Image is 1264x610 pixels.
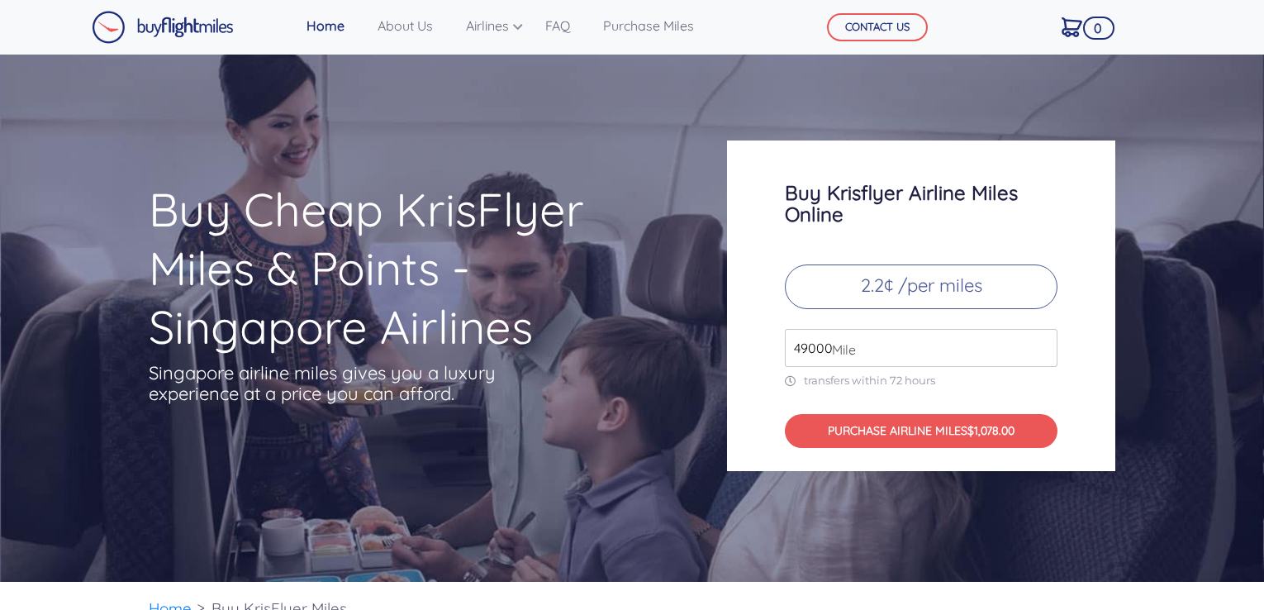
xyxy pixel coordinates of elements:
h3: Buy Krisflyer Airline Miles Online [785,182,1057,225]
a: Buy Flight Miles Logo [92,7,234,48]
img: Cart [1062,17,1082,37]
img: Buy Flight Miles Logo [92,11,234,44]
span: $1,078.00 [967,423,1015,438]
a: Home [300,9,351,42]
h1: Buy Cheap KrisFlyer Miles & Points - Singapore Airlines [149,180,663,356]
a: FAQ [539,9,577,42]
a: Airlines [459,9,519,42]
button: CONTACT US [827,13,928,41]
button: PURCHASE AIRLINE MILES$1,078.00 [785,414,1057,448]
span: Mile [824,340,856,360]
a: 0 [1055,9,1089,44]
p: Singapore airline miles gives you a luxury experience at a price you can afford. [149,363,520,404]
a: About Us [371,9,440,42]
p: 2.2¢ /per miles [785,264,1057,309]
a: Purchase Miles [596,9,701,42]
span: 0 [1083,17,1114,40]
p: transfers within 72 hours [785,374,1057,388]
